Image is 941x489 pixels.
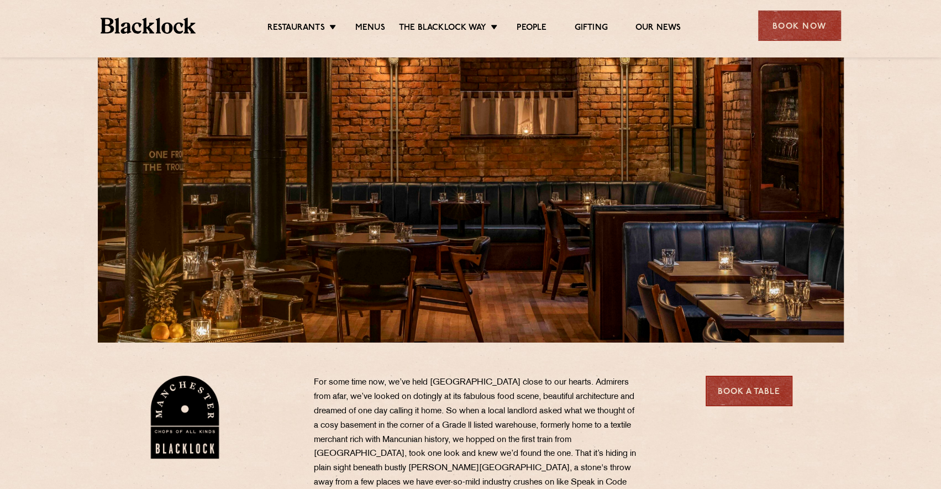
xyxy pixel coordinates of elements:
img: BL_Manchester_Logo-bleed.png [149,376,221,459]
a: Gifting [574,23,607,35]
img: BL_Textured_Logo-footer-cropped.svg [101,18,196,34]
a: Our News [635,23,681,35]
a: The Blacklock Way [399,23,486,35]
a: People [517,23,546,35]
a: Book a Table [706,376,792,406]
a: Restaurants [267,23,325,35]
a: Menus [355,23,385,35]
div: Book Now [758,10,841,41]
